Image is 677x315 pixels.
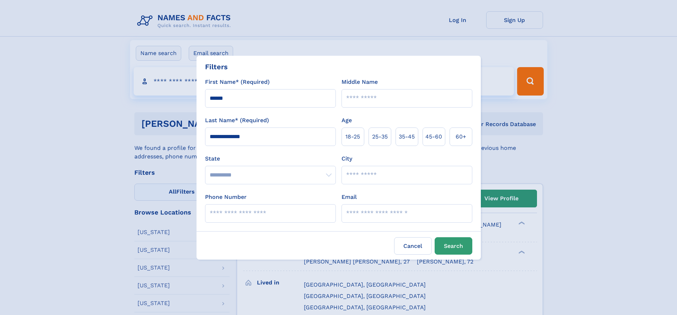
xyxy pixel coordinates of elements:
span: 60+ [456,132,466,141]
span: 18‑25 [345,132,360,141]
label: Email [342,193,357,201]
label: State [205,154,336,163]
button: Search [435,237,472,255]
label: Cancel [394,237,432,255]
span: 25‑35 [372,132,388,141]
label: Last Name* (Required) [205,116,269,125]
label: First Name* (Required) [205,78,270,86]
span: 35‑45 [399,132,415,141]
label: Middle Name [342,78,378,86]
span: 45‑60 [425,132,442,141]
div: Filters [205,61,228,72]
label: Age [342,116,352,125]
label: Phone Number [205,193,247,201]
label: City [342,154,352,163]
